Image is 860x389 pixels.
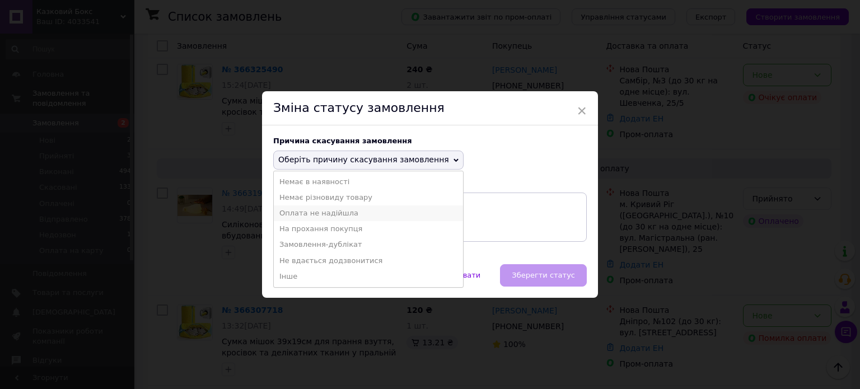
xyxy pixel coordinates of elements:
span: Оберіть причину скасування замовлення [278,155,449,164]
li: На прохання покупця [274,221,463,237]
li: Не вдається додзвонитися [274,253,463,269]
li: Замовлення-дублікат [274,237,463,252]
li: Оплата не надійшла [274,205,463,221]
span: × [577,101,587,120]
li: Немає в наявності [274,174,463,190]
li: Немає різновиду товару [274,190,463,205]
div: Зміна статусу замовлення [262,91,598,125]
div: Причина скасування замовлення [273,137,587,145]
li: Інше [274,269,463,284]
